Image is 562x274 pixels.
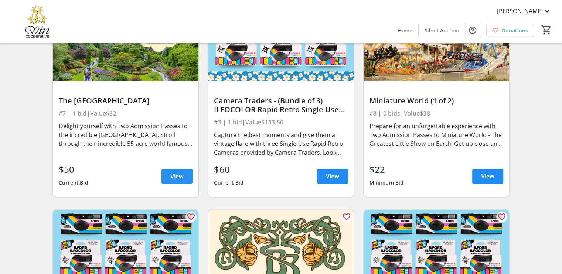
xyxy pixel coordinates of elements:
[369,163,404,176] div: $22
[481,172,494,181] span: View
[497,7,543,16] span: [PERSON_NAME]
[4,3,70,40] img: Victoria Women In Need Community Cooperative's Logo
[214,176,243,189] div: Current Bid
[369,108,503,119] div: #8 | 0 bids | Value $38
[59,176,88,189] div: Current Bid
[214,117,348,127] div: #3 | 1 bid | Value $133.50
[317,169,348,184] a: View
[214,96,348,114] div: Camera Traders - (Bundle of 3) ILFOCOLOR Rapid Retro Single Use Camera
[369,121,503,148] div: Prepare for an unforgettable experience with Two Admission Passes to Miniature World - The Greate...
[214,130,348,157] div: Capture the best moments and give them a vintage flare with three Single-Use Rapid Retro Cameras ...
[398,27,412,34] span: Home
[472,169,503,184] a: View
[369,176,404,189] div: Minimum Bid
[502,27,528,34] span: Donations
[540,23,553,37] button: Cart
[369,96,503,105] div: Miniature World (1 of 2)
[214,163,243,176] div: $60
[59,163,88,176] div: $50
[392,24,418,37] a: Home
[170,172,184,181] span: View
[419,24,465,37] a: Silent Auction
[497,212,506,221] mat-icon: favorite_outline
[465,23,480,38] button: Help
[59,108,193,119] div: #7 | 1 bid | Value $82
[161,169,193,184] a: View
[326,172,339,181] span: View
[425,27,459,34] span: Silent Auction
[491,5,558,17] button: [PERSON_NAME]
[59,96,193,105] div: The [GEOGRAPHIC_DATA]
[187,212,195,221] mat-icon: favorite_outline
[59,121,193,148] div: Delight yourself with Two Admission Passes to the incredible [GEOGRAPHIC_DATA]. Stroll through th...
[486,24,534,37] a: Donations
[342,212,351,221] mat-icon: favorite_outline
